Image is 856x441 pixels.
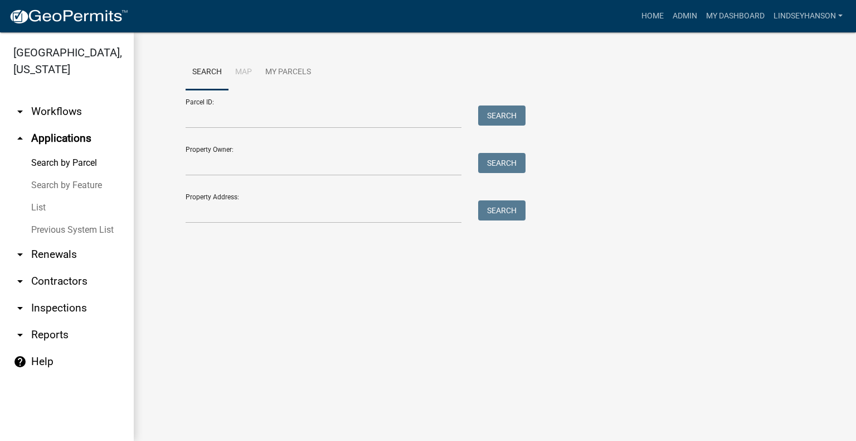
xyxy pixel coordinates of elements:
a: Search [186,55,228,90]
button: Search [478,153,526,173]
i: arrow_drop_down [13,275,27,288]
a: My Dashboard [702,6,769,27]
i: help [13,355,27,368]
a: Lindseyhanson [769,6,847,27]
a: Home [637,6,668,27]
i: arrow_drop_up [13,132,27,145]
i: arrow_drop_down [13,105,27,118]
button: Search [478,106,526,126]
i: arrow_drop_down [13,328,27,342]
i: arrow_drop_down [13,248,27,261]
i: arrow_drop_down [13,301,27,315]
a: Admin [668,6,702,27]
a: My Parcels [259,55,318,90]
button: Search [478,200,526,220]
